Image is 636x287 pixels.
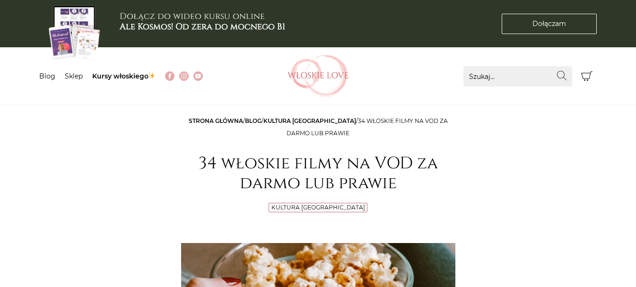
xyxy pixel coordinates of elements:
input: Szukaj... [463,66,572,87]
h1: 34 włoskie filmy na VOD za darmo lub prawie [181,154,455,193]
a: Kursy włoskiego [92,72,156,80]
span: 34 włoskie filmy na VOD za darmo lub prawie [287,117,448,137]
img: ✨ [148,72,155,79]
a: Kultura [GEOGRAPHIC_DATA] [263,117,356,124]
a: Blog [39,72,55,80]
button: Koszyk [577,66,597,87]
span: Dołączam [532,19,566,29]
a: Strona główna [189,117,243,124]
a: Dołączam [502,14,597,34]
b: Ale Kosmos! Od zera do mocnego B1 [120,21,285,33]
a: Kultura [GEOGRAPHIC_DATA] [271,204,365,211]
a: Blog [245,117,261,124]
h3: Dołącz do wideo kursu online [120,11,285,32]
a: Sklep [65,72,83,80]
span: / / / [189,117,448,137]
img: Włoskielove [288,55,349,97]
